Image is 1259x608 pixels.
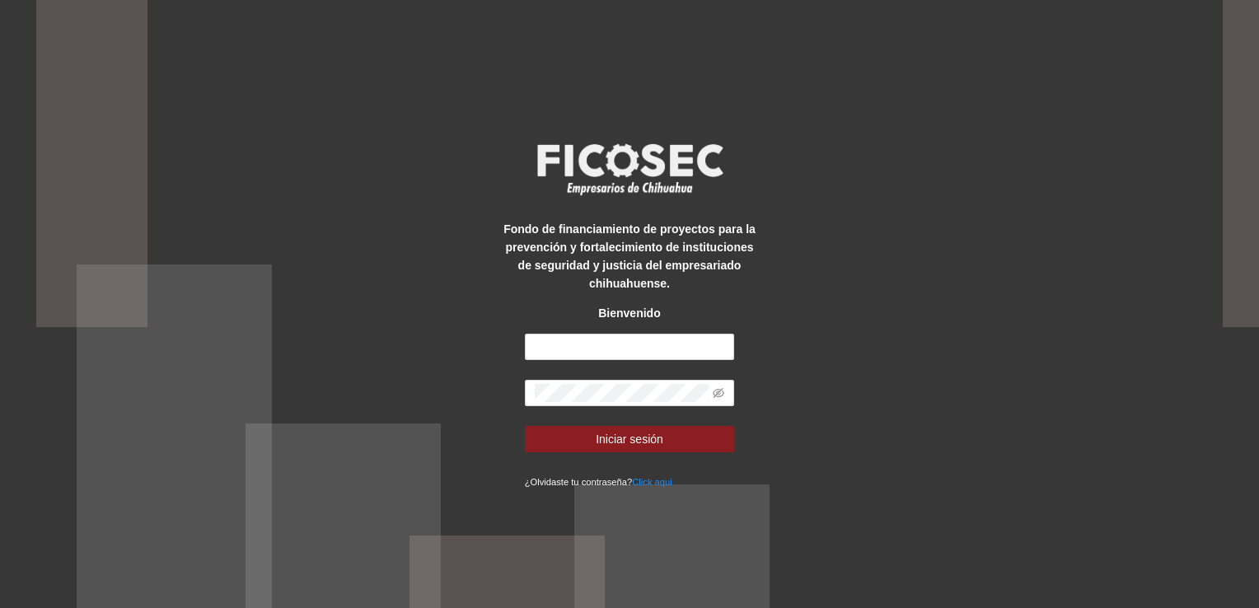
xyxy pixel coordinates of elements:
button: Iniciar sesión [525,426,735,452]
span: eye-invisible [713,387,724,399]
strong: Fondo de financiamiento de proyectos para la prevención y fortalecimiento de instituciones de seg... [503,222,756,290]
small: ¿Olvidaste tu contraseña? [525,477,672,487]
img: logo [527,138,732,199]
strong: Bienvenido [598,306,660,320]
span: Iniciar sesión [596,430,663,448]
a: Click aqui [632,477,672,487]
